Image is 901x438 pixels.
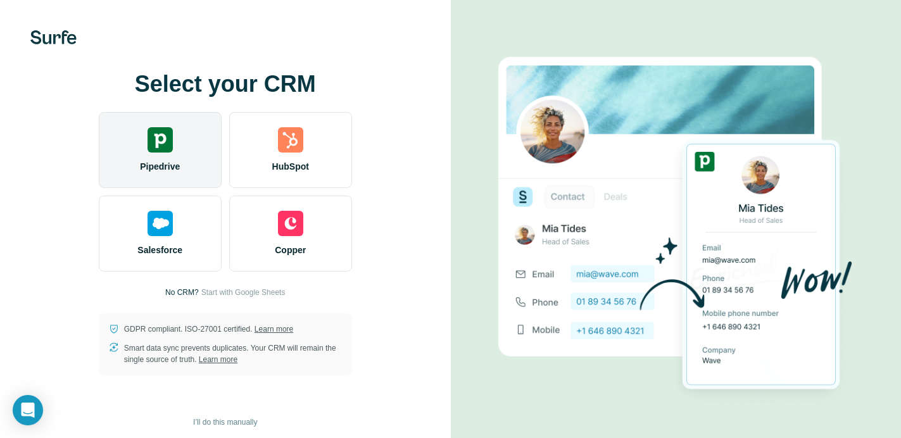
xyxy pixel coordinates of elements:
span: I’ll do this manually [193,416,257,428]
button: I’ll do this manually [184,413,266,432]
img: salesforce's logo [148,211,173,236]
h1: Select your CRM [99,72,352,97]
div: Open Intercom Messenger [13,395,43,425]
span: HubSpot [272,160,309,173]
img: hubspot's logo [278,127,303,153]
a: Learn more [199,355,237,364]
img: PIPEDRIVE image [498,35,853,411]
p: Smart data sync prevents duplicates. Your CRM will remain the single source of truth. [124,342,342,365]
p: GDPR compliant. ISO-27001 certified. [124,323,293,335]
button: Start with Google Sheets [201,287,286,298]
img: pipedrive's logo [148,127,173,153]
a: Learn more [255,325,293,334]
span: Copper [275,244,306,256]
img: copper's logo [278,211,303,236]
span: Salesforce [137,244,182,256]
span: Pipedrive [140,160,180,173]
img: Surfe's logo [30,30,77,44]
p: No CRM? [165,287,199,298]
